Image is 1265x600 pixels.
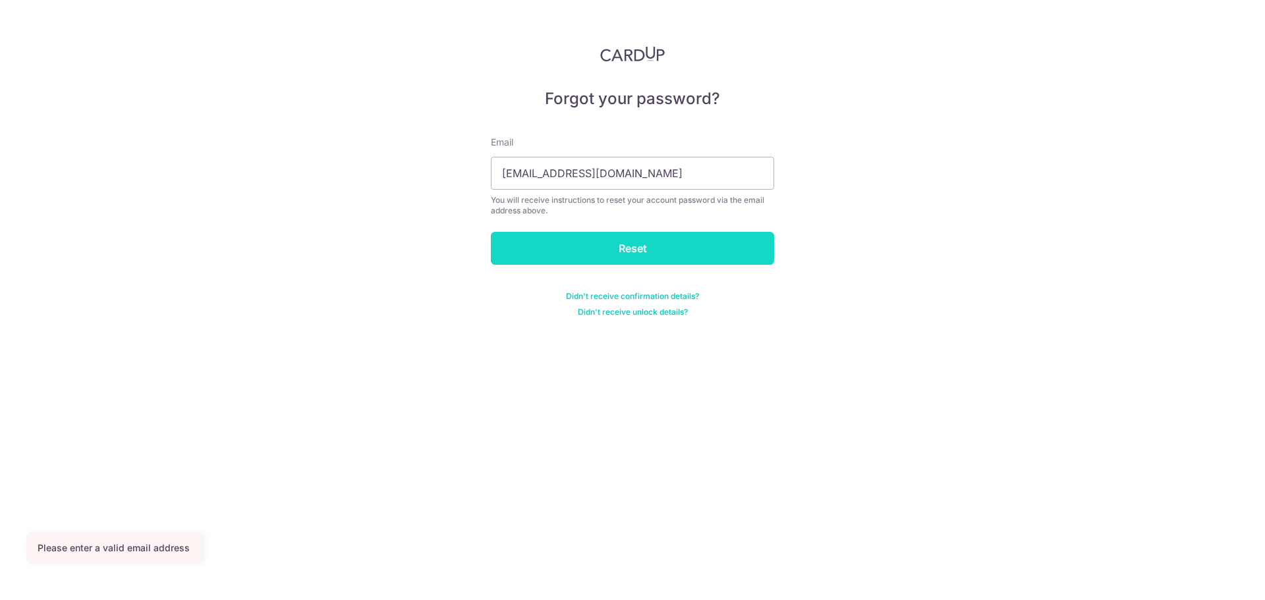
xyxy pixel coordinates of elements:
[578,307,688,317] a: Didn't receive unlock details?
[600,46,665,62] img: CardUp Logo
[491,88,774,109] h5: Forgot your password?
[566,291,699,302] a: Didn't receive confirmation details?
[38,541,190,555] div: Please enter a valid email address
[491,136,513,149] label: Email
[491,195,774,216] div: You will receive instructions to reset your account password via the email address above.
[491,157,774,190] input: Enter your Email
[491,232,774,265] input: Reset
